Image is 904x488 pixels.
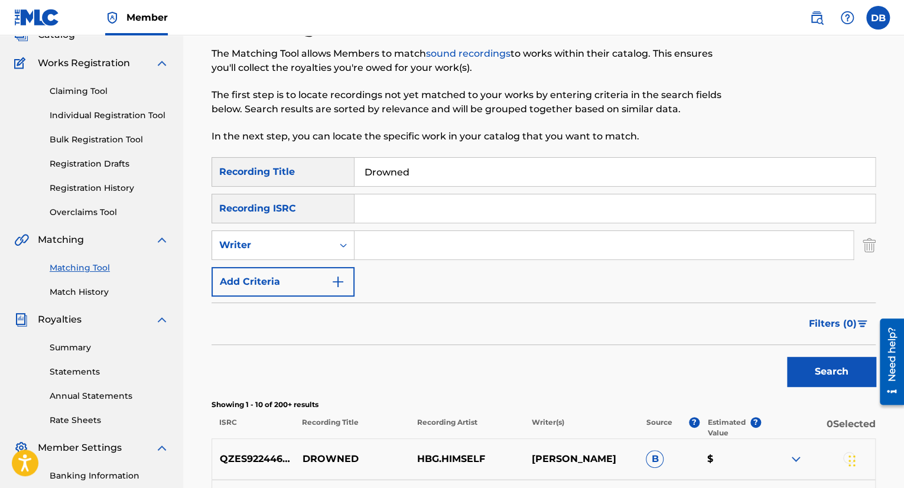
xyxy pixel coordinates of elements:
a: Bulk Registration Tool [50,134,169,146]
p: 0 Selected [761,417,876,438]
form: Search Form [212,157,876,392]
a: Registration History [50,182,169,194]
span: Member [126,11,168,24]
img: expand [155,233,169,247]
img: 9d2ae6d4665cec9f34b9.svg [331,275,345,289]
iframe: Chat Widget [845,431,904,488]
div: Drag [848,443,856,479]
p: [PERSON_NAME] [523,452,638,466]
p: HBG.HIMSELF [409,452,523,466]
p: The Matching Tool allows Members to match to works within their catalog. This ensures you'll coll... [212,47,723,75]
img: search [809,11,824,25]
img: expand [155,313,169,327]
span: Member Settings [38,441,122,455]
span: Matching [38,233,84,247]
p: Source [646,417,672,438]
p: Recording Artist [409,417,523,438]
p: ISRC [212,417,294,438]
img: Royalties [14,313,28,327]
a: Summary [50,341,169,354]
a: Overclaims Tool [50,206,169,219]
p: In the next step, you can locate the specific work in your catalog that you want to match. [212,129,723,144]
div: Help [835,6,859,30]
span: ? [689,417,700,428]
span: Filters ( 0 ) [809,317,857,331]
p: DROWNED [295,452,409,466]
a: Matching Tool [50,262,169,274]
button: Search [787,357,876,386]
img: MLC Logo [14,9,60,26]
span: Works Registration [38,56,130,70]
span: B [646,450,664,468]
img: filter [857,320,867,327]
a: Statements [50,366,169,378]
a: Banking Information [50,470,169,482]
a: Public Search [805,6,828,30]
a: sound recordings [426,48,510,59]
span: ? [750,417,761,428]
a: Match History [50,286,169,298]
p: QZES92244649 [212,452,295,466]
img: Member Settings [14,441,28,455]
a: Claiming Tool [50,85,169,97]
a: Annual Statements [50,390,169,402]
div: Writer [219,238,326,252]
img: expand [155,441,169,455]
img: expand [789,452,803,466]
iframe: Resource Center [871,314,904,409]
a: CatalogCatalog [14,28,75,42]
img: expand [155,56,169,70]
p: The first step is to locate recordings not yet matched to your works by entering criteria in the ... [212,88,723,116]
button: Filters (0) [802,309,876,339]
p: $ [700,452,761,466]
img: Matching [14,233,29,247]
img: Delete Criterion [863,230,876,260]
p: Estimated Value [707,417,750,438]
button: Add Criteria [212,267,355,297]
a: Individual Registration Tool [50,109,169,122]
a: Rate Sheets [50,414,169,427]
span: Royalties [38,313,82,327]
img: Top Rightsholder [105,11,119,25]
a: Registration Drafts [50,158,169,170]
p: Showing 1 - 10 of 200+ results [212,399,876,410]
p: Writer(s) [523,417,638,438]
div: User Menu [866,6,890,30]
img: help [840,11,854,25]
p: Recording Title [294,417,409,438]
img: Works Registration [14,56,30,70]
